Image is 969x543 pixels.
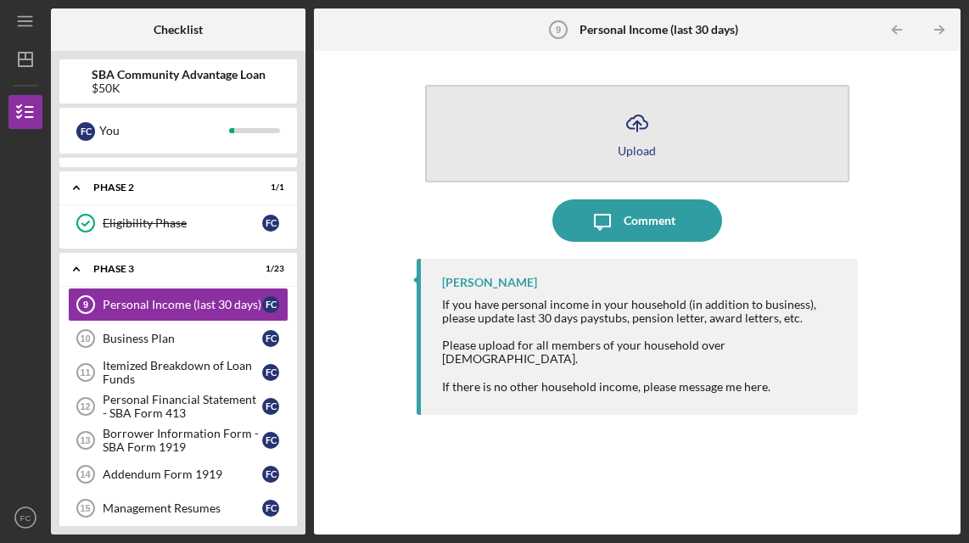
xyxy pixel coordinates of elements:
[262,215,279,232] div: F C
[555,25,560,35] tspan: 9
[103,393,262,420] div: Personal Financial Statement - SBA Form 413
[68,355,288,389] a: 11Itemized Breakdown of Loan FundsFC
[68,491,288,525] a: 15Management ResumesFC
[618,144,656,157] div: Upload
[76,122,95,141] div: F C
[103,332,262,345] div: Business Plan
[68,423,288,457] a: 13Borrower Information Form - SBA Form 1919FC
[80,333,90,344] tspan: 10
[83,299,88,310] tspan: 9
[80,401,90,411] tspan: 12
[68,206,288,240] a: Eligibility PhaseFC
[262,364,279,381] div: F C
[103,216,262,230] div: Eligibility Phase
[103,298,262,311] div: Personal Income (last 30 days)
[254,264,284,274] div: 1 / 23
[262,432,279,449] div: F C
[262,296,279,313] div: F C
[93,264,242,274] div: Phase 3
[80,503,90,513] tspan: 15
[99,116,229,145] div: You
[8,501,42,535] button: FC
[254,182,284,193] div: 1 / 1
[103,427,262,454] div: Borrower Information Form - SBA Form 1919
[68,125,288,159] a: Inquiry ReceivedFC
[68,457,288,491] a: 14Addendum Form 1919FC
[624,199,675,242] div: Comment
[262,330,279,347] div: F C
[93,182,242,193] div: Phase 2
[103,467,262,481] div: Addendum Form 1919
[262,466,279,483] div: F C
[68,288,288,322] a: 9Personal Income (last 30 days)FC
[80,435,90,445] tspan: 13
[68,322,288,355] a: 10Business PlanFC
[154,23,203,36] b: Checklist
[80,469,91,479] tspan: 14
[442,298,840,394] div: If you have personal income in your household (in addition to business), please update last 30 da...
[103,501,262,515] div: Management Resumes
[580,23,738,36] b: Personal Income (last 30 days)
[80,367,90,378] tspan: 11
[20,513,31,523] text: FC
[92,68,266,81] b: SBA Community Advantage Loan
[552,199,722,242] button: Comment
[68,389,288,423] a: 12Personal Financial Statement - SBA Form 413FC
[425,85,849,182] button: Upload
[92,81,266,95] div: $50K
[262,398,279,415] div: F C
[103,359,262,386] div: Itemized Breakdown of Loan Funds
[262,500,279,517] div: F C
[442,276,537,289] div: [PERSON_NAME]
